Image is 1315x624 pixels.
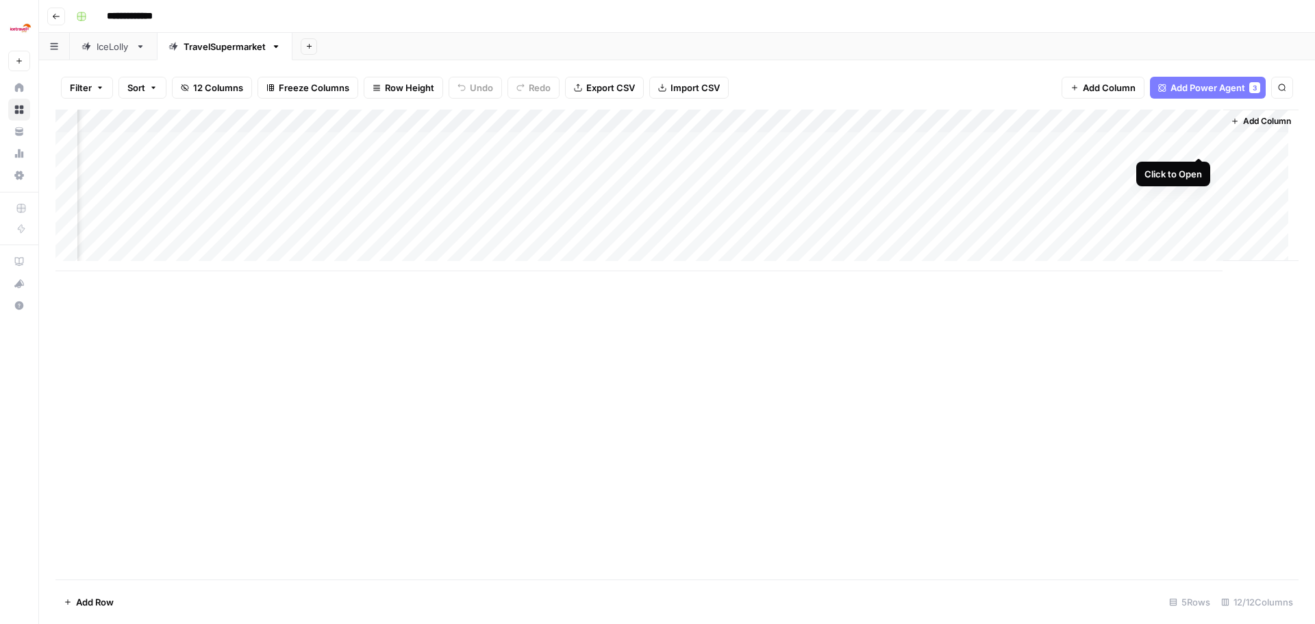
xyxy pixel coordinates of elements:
[55,591,122,613] button: Add Row
[1225,112,1297,130] button: Add Column
[508,77,560,99] button: Redo
[8,121,30,142] a: Your Data
[184,40,266,53] div: TravelSupermarket
[1164,591,1216,613] div: 5 Rows
[127,81,145,95] span: Sort
[649,77,729,99] button: Import CSV
[70,81,92,95] span: Filter
[586,81,635,95] span: Export CSV
[172,77,252,99] button: 12 Columns
[97,40,130,53] div: IceLolly
[279,81,349,95] span: Freeze Columns
[671,81,720,95] span: Import CSV
[118,77,166,99] button: Sort
[193,81,243,95] span: 12 Columns
[258,77,358,99] button: Freeze Columns
[61,77,113,99] button: Filter
[1216,591,1299,613] div: 12/12 Columns
[565,77,644,99] button: Export CSV
[449,77,502,99] button: Undo
[1150,77,1266,99] button: Add Power Agent3
[529,81,551,95] span: Redo
[70,33,157,60] a: IceLolly
[8,99,30,121] a: Browse
[1170,81,1245,95] span: Add Power Agent
[8,251,30,273] a: AirOps Academy
[9,273,29,294] div: What's new?
[8,295,30,316] button: Help + Support
[364,77,443,99] button: Row Height
[1144,167,1202,181] div: Click to Open
[8,164,30,186] a: Settings
[1062,77,1144,99] button: Add Column
[470,81,493,95] span: Undo
[8,273,30,295] button: What's new?
[1243,115,1291,127] span: Add Column
[8,142,30,164] a: Usage
[8,77,30,99] a: Home
[8,11,30,45] button: Workspace: Ice Travel Group
[385,81,434,95] span: Row Height
[1249,82,1260,93] div: 3
[1083,81,1136,95] span: Add Column
[157,33,292,60] a: TravelSupermarket
[1253,82,1257,93] span: 3
[76,595,114,609] span: Add Row
[8,16,33,40] img: Ice Travel Group Logo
